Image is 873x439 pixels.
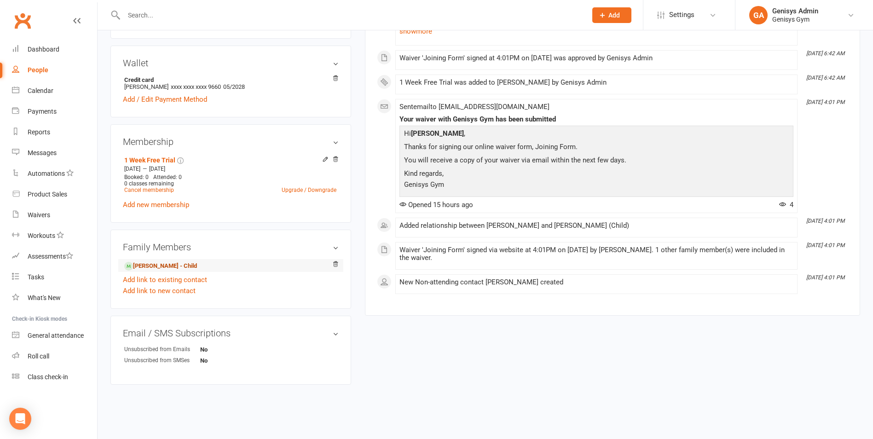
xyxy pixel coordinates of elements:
[124,166,140,172] span: [DATE]
[402,141,791,155] p: Thanks for signing our online waiver form, Joining Form.
[806,75,844,81] i: [DATE] 6:42 AM
[399,278,793,286] div: New Non-attending contact [PERSON_NAME] created
[124,156,175,164] a: 1 Week Free Trial
[124,180,174,187] span: 0 classes remaining
[399,54,793,62] div: Waiver 'Joining Form' signed at 4:01PM on [DATE] was approved by Genisys Admin
[124,356,200,365] div: Unsubscribed from SMSes
[28,253,73,260] div: Assessments
[402,155,791,168] p: You will receive a copy of your waiver via email within the next few days.
[779,201,793,209] span: 4
[399,222,793,230] div: Added relationship between [PERSON_NAME] and [PERSON_NAME] (Child)
[28,373,68,381] div: Class check-in
[12,163,97,184] a: Automations
[12,122,97,143] a: Reports
[28,87,53,94] div: Calendar
[806,242,844,248] i: [DATE] 4:01 PM
[12,225,97,246] a: Workouts
[123,75,339,92] li: [PERSON_NAME]
[592,7,631,23] button: Add
[12,101,97,122] a: Payments
[402,168,791,192] p: Kind regards, Genisys Gym
[123,285,196,296] a: Add link to new contact
[123,94,207,105] a: Add / Edit Payment Method
[399,103,549,111] span: Sent email to [EMAIL_ADDRESS][DOMAIN_NAME]
[12,205,97,225] a: Waivers
[121,9,580,22] input: Search...
[12,288,97,308] a: What's New
[402,128,791,141] p: Hi ,
[124,174,149,180] span: Booked: 0
[12,367,97,387] a: Class kiosk mode
[123,137,339,147] h3: Membership
[28,46,59,53] div: Dashboard
[124,187,174,193] a: Cancel membership
[123,201,189,209] a: Add new membership
[399,116,793,123] div: Your waiver with Genisys Gym has been submitted
[806,274,844,281] i: [DATE] 4:01 PM
[12,81,97,101] a: Calendar
[123,328,339,338] h3: Email / SMS Subscriptions
[11,9,34,32] a: Clubworx
[28,128,50,136] div: Reports
[124,345,200,354] div: Unsubscribed from Emails
[149,166,165,172] span: [DATE]
[223,83,245,90] span: 05/2028
[124,76,334,83] strong: Credit card
[28,294,61,301] div: What's New
[399,25,793,38] a: show more
[28,66,48,74] div: People
[200,357,253,364] strong: No
[772,15,818,23] div: Genisys Gym
[122,165,339,173] div: —
[28,108,57,115] div: Payments
[200,346,253,353] strong: No
[282,187,336,193] a: Upgrade / Downgrade
[171,83,221,90] span: xxxx xxxx xxxx 9660
[28,232,55,239] div: Workouts
[772,7,818,15] div: Genisys Admin
[28,211,50,219] div: Waivers
[399,201,473,209] span: Opened 15 hours ago
[123,274,207,285] a: Add link to existing contact
[12,60,97,81] a: People
[12,267,97,288] a: Tasks
[12,325,97,346] a: General attendance kiosk mode
[28,191,67,198] div: Product Sales
[12,246,97,267] a: Assessments
[749,6,768,24] div: GA
[123,58,339,68] h3: Wallet
[12,143,97,163] a: Messages
[399,79,793,87] div: 1 Week Free Trial was added to [PERSON_NAME] by Genisys Admin
[28,332,84,339] div: General attendance
[806,99,844,105] i: [DATE] 4:01 PM
[28,273,44,281] div: Tasks
[669,5,694,25] span: Settings
[9,408,31,430] div: Open Intercom Messenger
[12,184,97,205] a: Product Sales
[123,242,339,252] h3: Family Members
[28,170,65,177] div: Automations
[399,246,793,262] div: Waiver 'Joining Form' signed via website at 4:01PM on [DATE] by [PERSON_NAME]. 1 other family mem...
[608,12,620,19] span: Add
[411,129,464,138] strong: [PERSON_NAME]
[153,174,182,180] span: Attended: 0
[12,346,97,367] a: Roll call
[806,218,844,224] i: [DATE] 4:01 PM
[28,352,49,360] div: Roll call
[806,50,844,57] i: [DATE] 6:42 AM
[12,39,97,60] a: Dashboard
[124,261,197,271] a: [PERSON_NAME] - Child
[28,149,57,156] div: Messages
